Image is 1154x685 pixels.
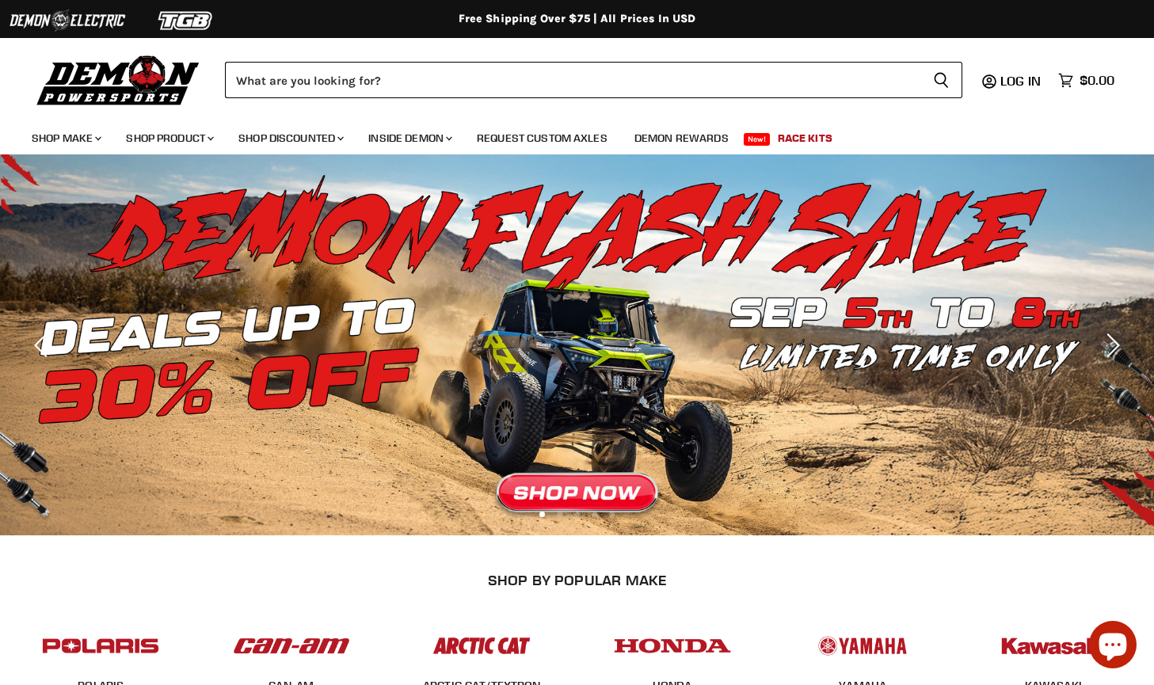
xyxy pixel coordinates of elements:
[225,62,962,98] form: Product
[127,6,246,36] img: TGB Logo 2
[32,51,205,108] img: Demon Powersports
[225,62,920,98] input: Search
[592,512,597,517] li: Page dot 4
[1080,73,1114,88] span: $0.00
[1084,621,1141,672] inbox-online-store-chat: Shopify online store chat
[609,512,615,517] li: Page dot 5
[20,122,111,154] a: Shop Make
[230,622,353,670] img: POPULAR_MAKE_logo_1_adc20308-ab24-48c4-9fac-e3c1a623d575.jpg
[28,329,59,361] button: Previous
[39,622,162,670] img: POPULAR_MAKE_logo_2_dba48cf1-af45-46d4-8f73-953a0f002620.jpg
[801,622,924,670] img: POPULAR_MAKE_logo_5_20258e7f-293c-4aac-afa8-159eaa299126.jpg
[992,622,1115,670] img: POPULAR_MAKE_logo_6_76e8c46f-2d1e-4ecc-b320-194822857d41.jpg
[114,122,223,154] a: Shop Product
[574,512,580,517] li: Page dot 3
[744,133,771,146] span: New!
[227,122,353,154] a: Shop Discounted
[993,74,1050,88] a: Log in
[766,122,844,154] a: Race Kits
[8,6,127,36] img: Demon Electric Logo 2
[1000,73,1041,89] span: Log in
[1095,329,1126,361] button: Next
[465,122,619,154] a: Request Custom Axles
[356,122,462,154] a: Inside Demon
[623,122,741,154] a: Demon Rewards
[420,622,543,670] img: POPULAR_MAKE_logo_3_027535af-6171-4c5e-a9bc-f0eccd05c5d6.jpg
[539,512,545,517] li: Page dot 1
[1050,69,1122,92] a: $0.00
[557,512,562,517] li: Page dot 2
[920,62,962,98] button: Search
[20,116,1110,154] ul: Main menu
[20,572,1135,588] h2: SHOP BY POPULAR MAKE
[611,622,734,670] img: POPULAR_MAKE_logo_4_4923a504-4bac-4306-a1be-165a52280178.jpg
